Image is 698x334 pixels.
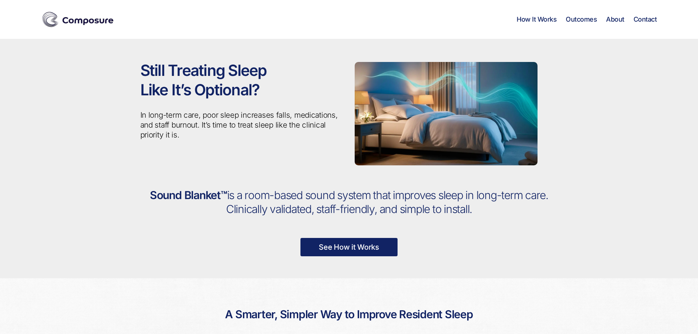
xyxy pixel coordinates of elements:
[41,10,115,29] img: Composure
[634,15,657,23] a: Contact
[566,15,597,23] a: Outcomes
[140,188,558,216] h2: Sound Blanket™
[140,61,344,99] h1: Still Treating Sleep Like It’s Optional?
[226,188,548,216] span: is a room-based sound system that improves sleep in long-term care. Clinically validated, staff-f...
[517,15,657,23] nav: Horizontal
[300,238,398,256] a: See How it Works
[517,15,557,23] a: How It Works
[606,15,624,23] a: About
[140,110,344,140] p: In long-term care, poor sleep increases falls, medications, and staff burnout. It’s time to treat...
[140,300,558,329] h2: A Smarter, Simpler Way to Improve Resident Sleep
